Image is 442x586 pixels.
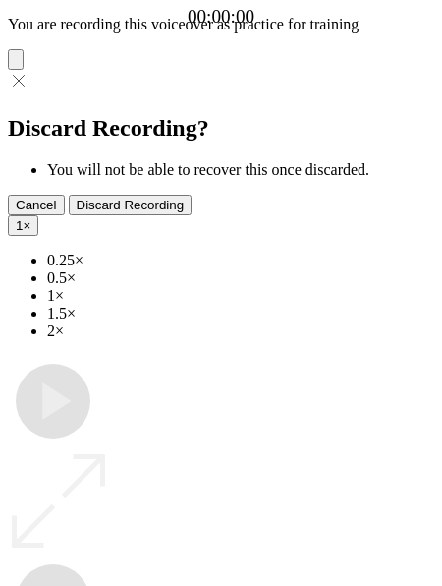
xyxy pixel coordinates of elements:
li: 0.5× [47,269,434,287]
p: You are recording this voiceover as practice for training [8,16,434,33]
li: 0.25× [47,252,434,269]
button: Discard Recording [69,195,193,215]
li: You will not be able to recover this once discarded. [47,161,434,179]
a: 00:00:00 [188,6,254,28]
span: 1 [16,218,23,233]
li: 1× [47,287,434,305]
button: 1× [8,215,38,236]
button: Cancel [8,195,65,215]
li: 1.5× [47,305,434,322]
h2: Discard Recording? [8,115,434,142]
li: 2× [47,322,434,340]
